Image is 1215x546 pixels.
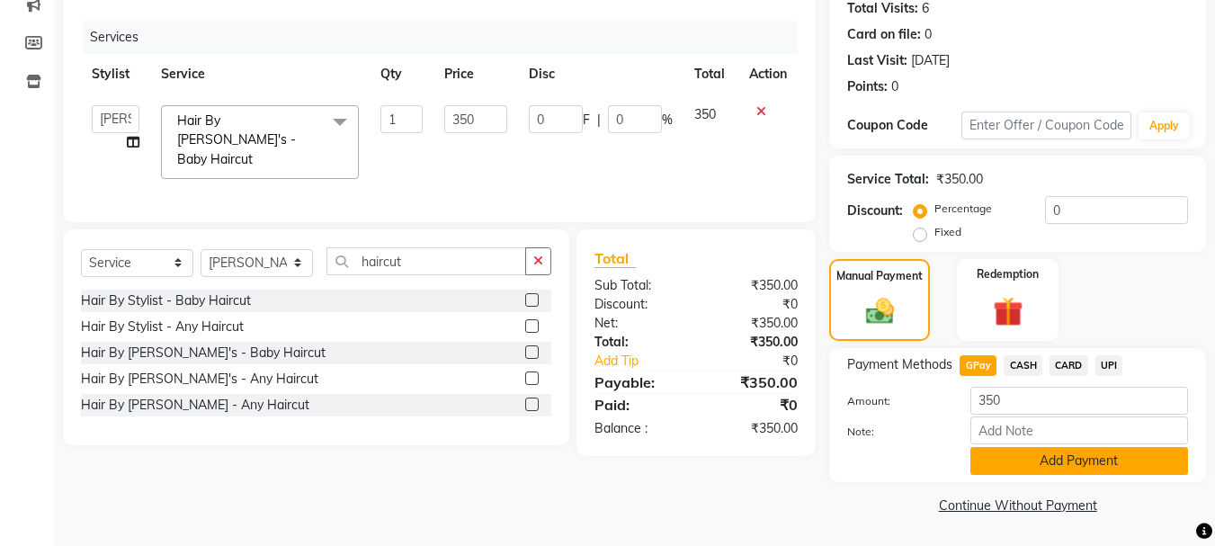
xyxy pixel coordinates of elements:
[433,54,517,94] th: Price
[1139,112,1190,139] button: Apply
[911,51,950,70] div: [DATE]
[581,352,715,371] a: Add Tip
[150,54,370,94] th: Service
[716,352,812,371] div: ₹0
[583,111,590,130] span: F
[177,112,296,167] span: Hair By [PERSON_NAME]'s - Baby Haircut
[81,396,309,415] div: Hair By [PERSON_NAME] - Any Haircut
[370,54,434,94] th: Qty
[696,419,811,438] div: ₹350.00
[977,266,1039,282] label: Redemption
[696,276,811,295] div: ₹350.00
[581,276,696,295] div: Sub Total:
[936,170,983,189] div: ₹350.00
[662,111,673,130] span: %
[970,416,1188,444] input: Add Note
[836,268,923,284] label: Manual Payment
[1050,355,1088,376] span: CARD
[253,151,261,167] a: x
[847,170,929,189] div: Service Total:
[581,371,696,393] div: Payable:
[891,77,898,96] div: 0
[847,201,903,220] div: Discount:
[857,295,903,327] img: _cash.svg
[81,291,251,310] div: Hair By Stylist - Baby Haircut
[847,51,907,70] div: Last Visit:
[581,419,696,438] div: Balance :
[934,201,992,217] label: Percentage
[847,25,921,44] div: Card on file:
[696,314,811,333] div: ₹350.00
[834,424,956,440] label: Note:
[81,54,150,94] th: Stylist
[833,497,1202,515] a: Continue Without Payment
[81,370,318,389] div: Hair By [PERSON_NAME]'s - Any Haircut
[1004,355,1042,376] span: CASH
[961,112,1131,139] input: Enter Offer / Coupon Code
[597,111,601,130] span: |
[970,387,1188,415] input: Amount
[984,293,1032,330] img: _gift.svg
[694,106,716,122] span: 350
[834,393,956,409] label: Amount:
[83,21,811,54] div: Services
[738,54,798,94] th: Action
[581,333,696,352] div: Total:
[934,224,961,240] label: Fixed
[696,371,811,393] div: ₹350.00
[581,394,696,416] div: Paid:
[925,25,932,44] div: 0
[594,249,636,268] span: Total
[581,295,696,314] div: Discount:
[960,355,996,376] span: GPay
[683,54,738,94] th: Total
[1095,355,1123,376] span: UPI
[81,344,326,363] div: Hair By [PERSON_NAME]'s - Baby Haircut
[847,355,952,374] span: Payment Methods
[326,247,526,275] input: Search or Scan
[847,77,888,96] div: Points:
[581,314,696,333] div: Net:
[518,54,683,94] th: Disc
[696,333,811,352] div: ₹350.00
[696,394,811,416] div: ₹0
[970,447,1188,475] button: Add Payment
[696,295,811,314] div: ₹0
[81,318,244,336] div: Hair By Stylist - Any Haircut
[847,116,960,135] div: Coupon Code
